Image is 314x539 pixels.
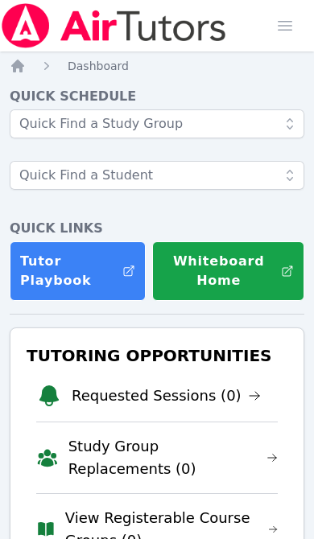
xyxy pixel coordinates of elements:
a: Study Group Replacements (0) [68,435,278,480]
input: Quick Find a Study Group [10,109,304,138]
a: Dashboard [68,58,129,74]
span: Dashboard [68,60,129,72]
input: Quick Find a Student [10,161,304,190]
a: Tutor Playbook [10,241,146,301]
nav: Breadcrumb [10,58,304,74]
h3: Tutoring Opportunities [23,341,291,370]
a: Requested Sessions (0) [72,385,261,407]
button: Whiteboard Home [152,241,304,301]
h4: Quick Links [10,219,304,238]
h4: Quick Schedule [10,87,304,106]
